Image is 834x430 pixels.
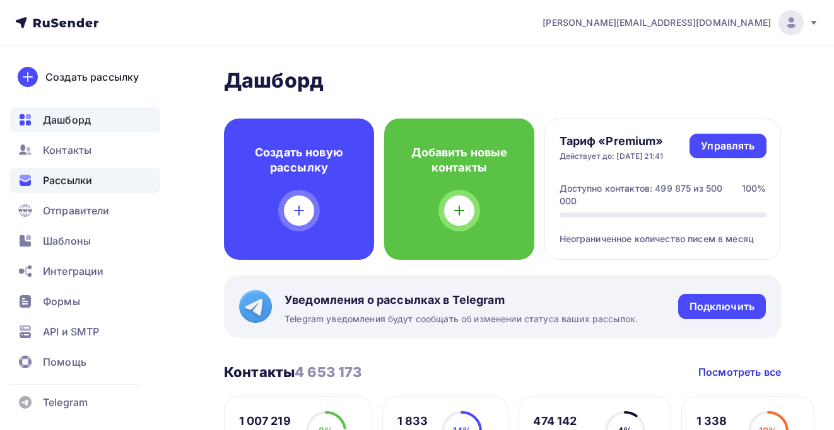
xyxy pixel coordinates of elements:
div: Действует до: [DATE] 21:41 [560,151,664,161]
div: Неограниченное количество писем в месяц [560,218,766,245]
h3: Контакты [224,363,361,381]
span: Рассылки [43,173,92,188]
a: [PERSON_NAME][EMAIL_ADDRESS][DOMAIN_NAME] [543,10,819,35]
h4: Создать новую рассылку [244,145,354,175]
div: 100% [742,182,766,207]
span: Шаблоны [43,233,91,248]
div: Доступно контактов: 499 875 из 500 000 [560,182,742,207]
span: Дашборд [43,112,91,127]
span: Отправители [43,203,110,218]
a: Рассылки [10,168,160,193]
span: API и SMTP [43,324,99,339]
a: Дашборд [10,107,160,132]
a: Шаблоны [10,228,160,253]
div: 1 007 219 [239,414,295,429]
span: 4 653 173 [295,364,361,380]
div: Создать рассылку [45,69,139,84]
a: Посмотреть все [698,364,781,380]
span: Контакты [43,142,91,158]
div: Управлять [701,139,755,153]
div: 474 142 [533,414,593,429]
h2: Дашборд [224,68,781,93]
h4: Тариф «Premium» [560,134,664,149]
span: Уведомления о рассылках в Telegram [285,293,638,308]
h4: Добавить новые контакты [404,145,514,175]
a: Формы [10,289,160,314]
span: Telegram [43,395,88,410]
span: Интеграции [43,264,103,279]
span: [PERSON_NAME][EMAIL_ADDRESS][DOMAIN_NAME] [543,16,771,29]
span: Помощь [43,354,86,369]
a: Отправители [10,198,160,223]
div: Подключить [690,299,755,314]
span: Telegram уведомления будут сообщать об изменении статуса ваших рассылок. [285,313,638,325]
a: Контакты [10,137,160,163]
span: Формы [43,294,80,309]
